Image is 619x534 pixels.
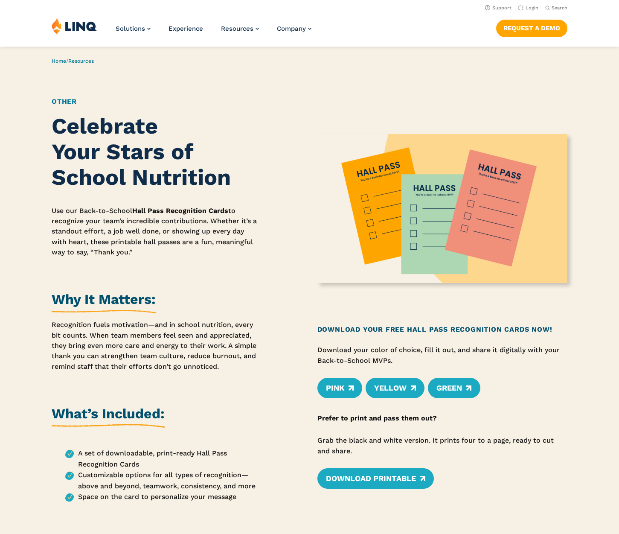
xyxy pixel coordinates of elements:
nav: Button Navigation [496,18,567,37]
a: Experience [169,25,203,32]
span: Resources [221,25,253,32]
a: Yellow [366,378,424,398]
h2: What’s Included: [52,404,165,428]
li: A set of downloadable, print-ready Hall Pass Recognition Cards [65,448,258,470]
a: Other [52,97,77,105]
span: Solutions [116,25,145,32]
span: Search [552,5,567,11]
img: LINQ | K‑12 Software [52,18,97,34]
a: Pink [317,378,362,398]
a: Company [277,25,311,32]
li: Space on the card to personalize your message [65,491,258,502]
p: Grab the black and white version. It prints four to a page, ready to cut and share. [317,435,567,456]
nav: Primary Navigation [116,18,311,46]
span: / [52,58,94,64]
strong: Prefer to print and pass them out? [317,414,437,422]
a: Resources [68,58,94,64]
p: Download your color of choice, fill it out, and share it digitally with your Back-to-School MVPs. [317,345,567,366]
strong: Hall Pass Recognition Cards [132,207,228,215]
li: Customizable options for all types of recognition—above and beyond, teamwork, consistency, and more [65,470,258,491]
h2: Why It Matters: [52,290,156,313]
p: Use our Back-to-School to recognize your team’s incredible contributions. Whether it’s a standout... [52,206,258,258]
p: Recognition fuels motivation—and in school nutrition, every bit counts. When team members feel se... [52,320,258,372]
a: Login [518,5,538,11]
button: Open Search Bar [545,5,567,11]
strong: Celebrate Your Stars of School Nutrition [52,113,231,190]
a: Request a Demo [496,20,567,37]
a: Solutions [116,25,151,32]
a: Green [428,378,480,398]
a: DOWNLOAD PRINTABLE [317,468,434,489]
strong: Download your free Hall Pass Recognition Cards now! [317,325,552,333]
span: Company [277,25,306,32]
a: Resources [221,25,259,32]
a: Support [485,5,511,11]
a: Home [52,58,66,64]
